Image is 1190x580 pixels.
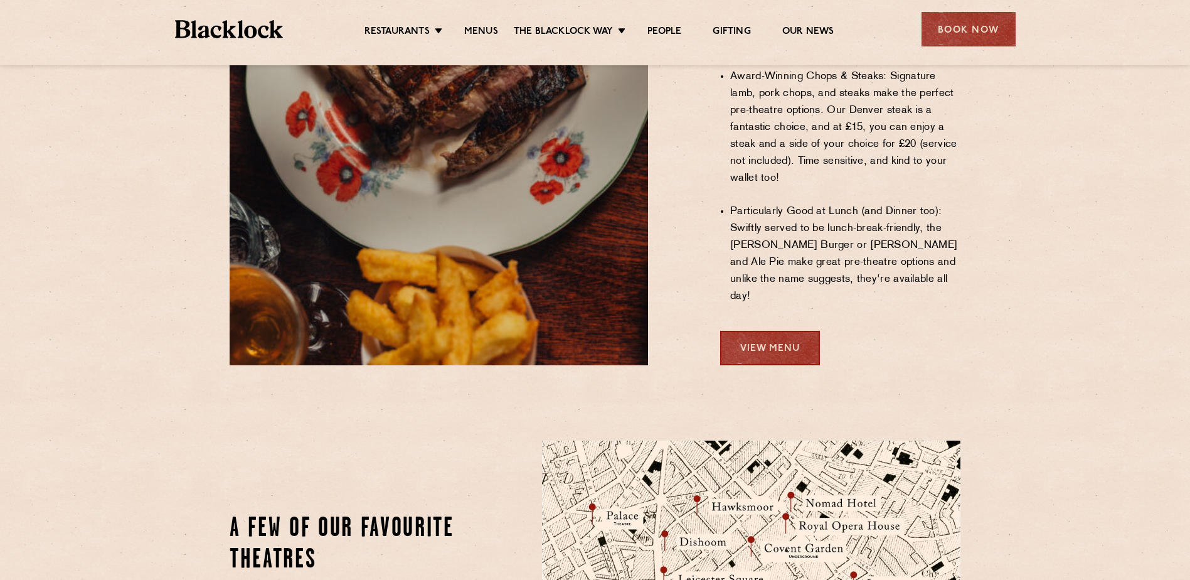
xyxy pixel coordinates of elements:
img: BL_Textured_Logo-footer-cropped.svg [175,20,284,38]
a: Menus [464,26,498,40]
a: Gifting [713,26,750,40]
li: Particularly Good at Lunch (and Dinner too): Swiftly served to be lunch-break-friendly, the [PERS... [730,203,960,305]
a: View Menu [720,331,820,365]
a: The Blacklock Way [514,26,613,40]
div: Book Now [922,12,1016,46]
a: People [647,26,681,40]
li: Award-Winning Chops & Steaks: Signature lamb, pork chops, and steaks make the perfect pre-theatre... [730,68,960,187]
a: Our News [782,26,834,40]
a: Restaurants [364,26,430,40]
h2: A Few of our Favourite Theatres [230,513,470,576]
